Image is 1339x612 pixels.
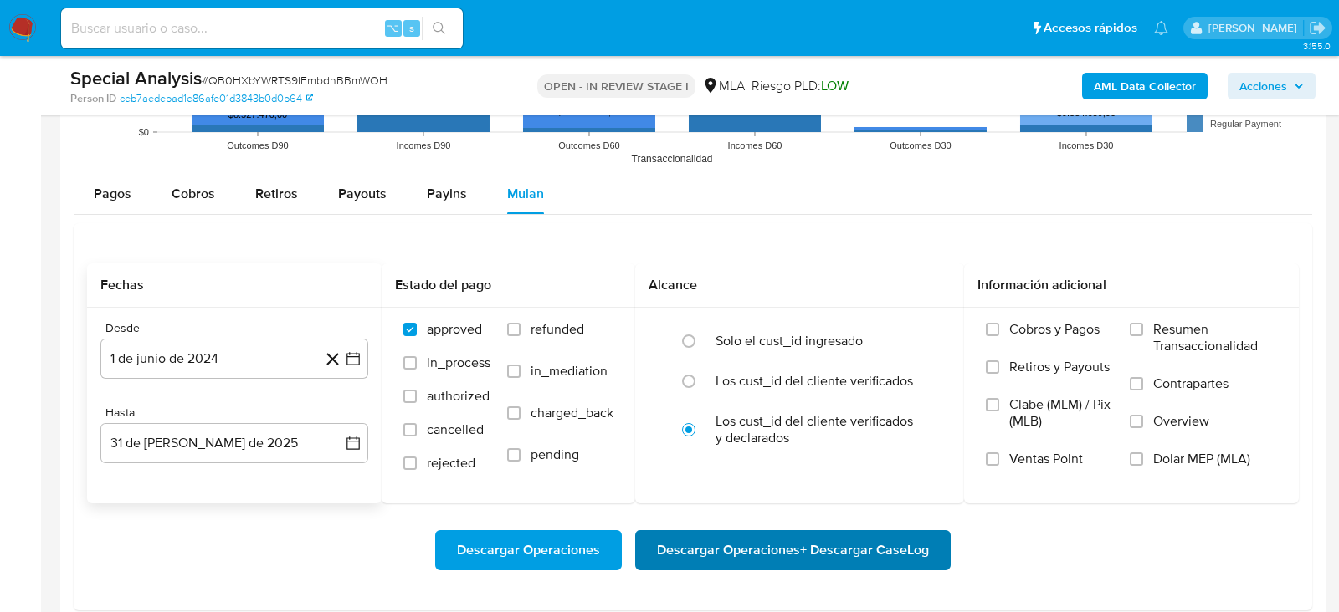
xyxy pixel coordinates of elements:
[821,76,849,95] span: LOW
[702,77,745,95] div: MLA
[1309,19,1326,37] a: Salir
[61,18,463,39] input: Buscar usuario o caso...
[202,72,387,89] span: # QB0HXbYWRTS9IEmbdnBBmWOH
[422,17,456,40] button: search-icon
[120,91,313,106] a: ceb7aedebad1e86afe01d3843b0d0b64
[70,91,116,106] b: Person ID
[1208,20,1303,36] p: lourdes.morinigo@mercadolibre.com
[1239,73,1287,99] span: Acciones
[1094,73,1196,99] b: AML Data Collector
[409,20,414,36] span: s
[1303,39,1331,53] span: 3.155.0
[1228,73,1316,99] button: Acciones
[752,77,849,95] span: Riesgo PLD:
[70,64,202,91] b: Special Analysis
[387,20,399,36] span: ⌥
[1154,21,1168,35] a: Notificaciones
[537,74,695,98] p: OPEN - IN REVIEW STAGE I
[1044,19,1137,37] span: Accesos rápidos
[1082,73,1208,99] button: AML Data Collector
